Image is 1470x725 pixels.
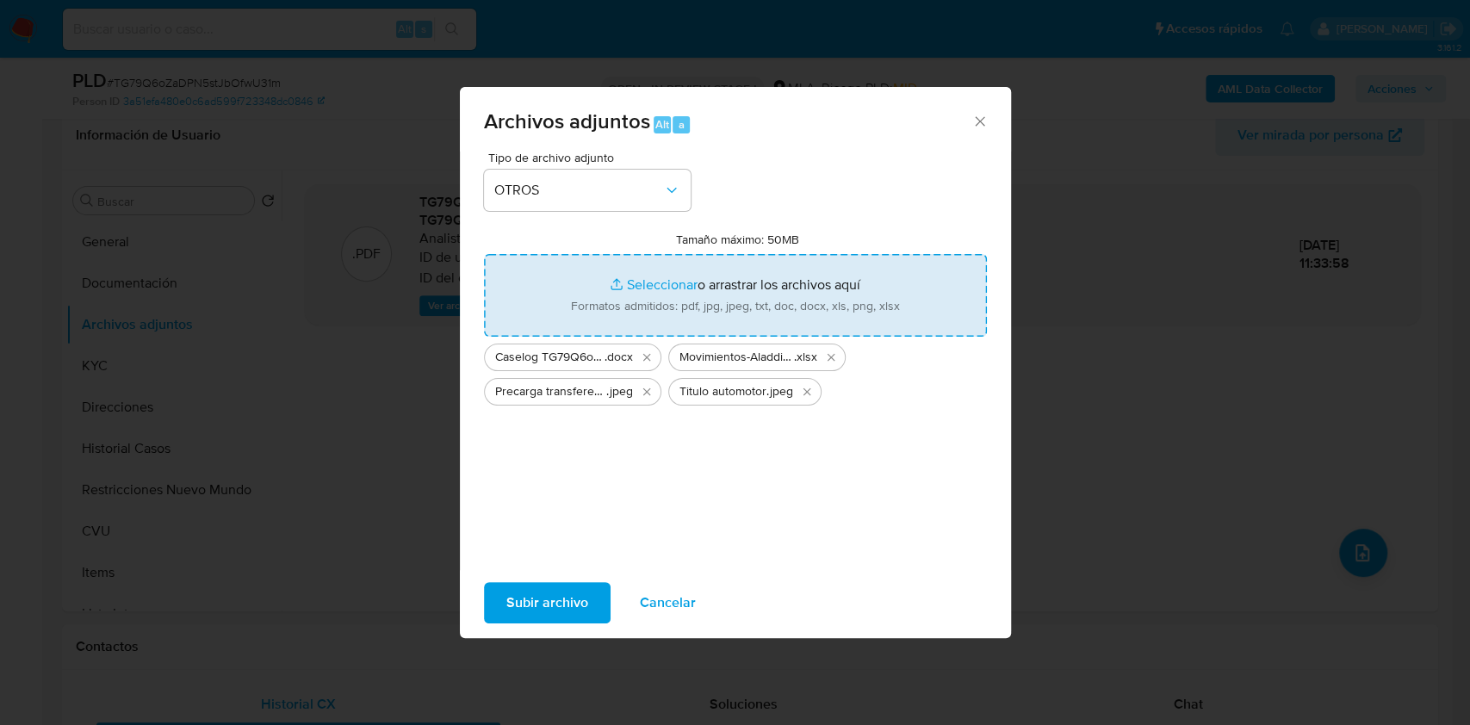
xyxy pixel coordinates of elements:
span: OTROS [494,182,663,199]
button: Eliminar Precarga transferencia vh.jpeg [636,381,657,402]
span: Tipo de archivo adjunto [488,152,695,164]
span: Archivos adjuntos [484,106,650,136]
span: Subir archivo [506,584,588,622]
button: Eliminar Caselog TG79Q6oZaDPN5stJbOfwU31m.docx [636,347,657,368]
button: OTROS [484,170,691,211]
span: .xlsx [794,349,817,366]
span: .docx [605,349,633,366]
ul: Archivos seleccionados [484,337,987,406]
button: Eliminar Titulo automotor.jpeg [797,381,817,402]
span: Alt [655,116,669,133]
span: .jpeg [766,383,793,400]
span: Titulo automotor [679,383,766,400]
span: Caselog TG79Q6oZaDPN5stJbOfwU31m [495,349,605,366]
span: a [679,116,685,133]
button: Cerrar [971,113,987,128]
span: .jpeg [606,383,633,400]
span: Precarga transferencia vh [495,383,606,400]
label: Tamaño máximo: 50MB [676,232,799,247]
span: Movimientos-Aladdin- [PERSON_NAME] de [PERSON_NAME] [PERSON_NAME] [679,349,794,366]
button: Eliminar Movimientos-Aladdin- Maria de Lourdes Sarjan Weinert.xlsx [821,347,841,368]
span: Cancelar [640,584,696,622]
button: Cancelar [617,582,718,623]
button: Subir archivo [484,582,611,623]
